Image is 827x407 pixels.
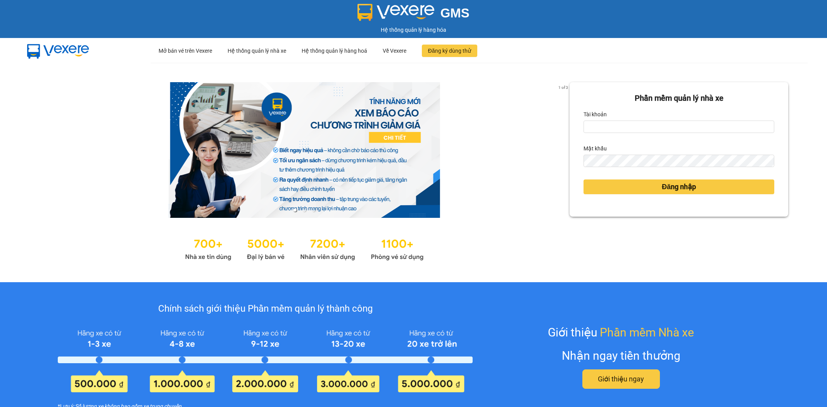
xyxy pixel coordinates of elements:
div: Phần mềm quản lý nhà xe [584,92,774,104]
div: Mở bán vé trên Vexere [159,38,212,63]
li: slide item 3 [312,209,315,212]
div: Nhận ngay tiền thưởng [562,347,680,365]
input: Tài khoản [584,121,774,133]
label: Tài khoản [584,108,607,121]
a: GMS [357,12,470,18]
span: Đăng ký dùng thử [428,47,471,55]
input: Mật khẩu [584,155,774,167]
p: 1 of 3 [556,82,570,92]
button: Đăng ký dùng thử [422,45,477,57]
div: Hệ thống quản lý hàng hoá [302,38,367,63]
span: Phần mềm Nhà xe [600,323,694,341]
button: Giới thiệu ngay [582,369,660,389]
li: slide item 1 [294,209,297,212]
label: Mật khẩu [584,142,607,155]
img: mbUUG5Q.png [19,38,97,64]
button: next slide / item [559,82,570,218]
div: Về Vexere [383,38,406,63]
span: Đăng nhập [662,181,696,192]
img: logo 2 [357,4,434,21]
span: GMS [440,6,470,20]
li: slide item 2 [303,209,306,212]
button: Đăng nhập [584,179,774,194]
div: Giới thiệu [548,323,694,341]
img: policy-intruduce-detail.png [58,326,473,393]
div: Hệ thống quản lý nhà xe [228,38,286,63]
button: previous slide / item [39,82,50,218]
span: Giới thiệu ngay [598,374,644,385]
img: Statistics.png [185,233,424,263]
div: Chính sách giới thiệu Phần mềm quản lý thành công [58,302,473,316]
div: Hệ thống quản lý hàng hóa [2,26,825,34]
